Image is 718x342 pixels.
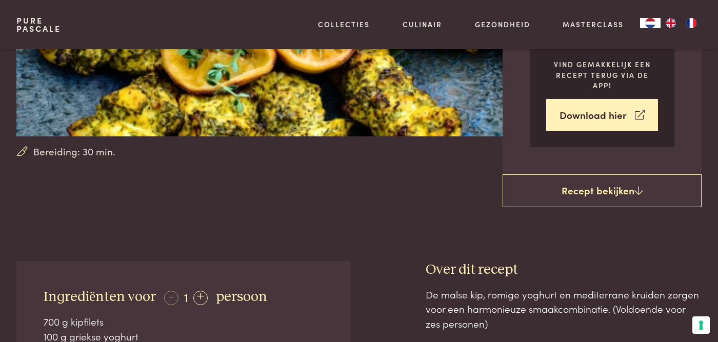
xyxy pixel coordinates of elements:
[33,144,115,159] span: Bereiding: 30 min.
[546,59,658,91] p: Vind gemakkelijk een recept terug via de app!
[318,19,370,30] a: Collecties
[692,316,710,334] button: Uw voorkeuren voor toestemming voor trackingtechnologieën
[426,287,702,331] div: De malse kip, romige yoghurt en mediterrane kruiden zorgen voor een harmonieuze smaakcombinatie. ...
[216,290,267,304] span: persoon
[426,261,702,279] h3: Over dit recept
[403,19,442,30] a: Culinair
[681,18,702,28] a: FR
[563,19,624,30] a: Masterclass
[16,16,61,33] a: PurePascale
[661,18,702,28] ul: Language list
[44,314,324,329] div: 700 g kipfilets
[503,174,702,207] a: Recept bekijken
[193,291,208,305] div: +
[475,19,530,30] a: Gezondheid
[661,18,681,28] a: EN
[640,18,661,28] div: Language
[546,99,658,131] a: Download hier
[184,288,188,305] span: 1
[640,18,661,28] a: NL
[640,18,702,28] aside: Language selected: Nederlands
[44,290,156,304] span: Ingrediënten voor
